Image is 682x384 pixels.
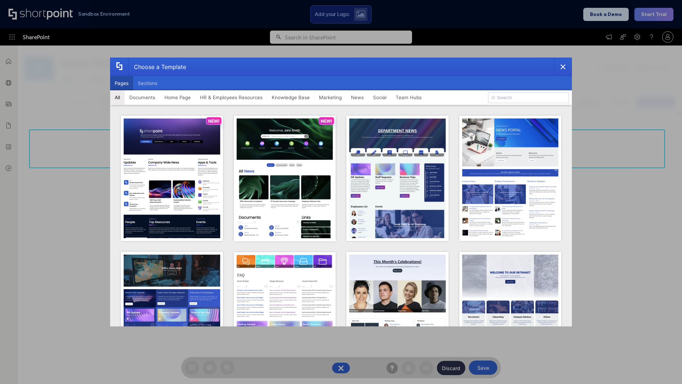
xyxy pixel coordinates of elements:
iframe: Chat Widget [646,350,682,384]
button: Social [368,90,391,105]
div: Choose a Template [128,58,186,76]
button: HR & Employees Resources [195,90,267,105]
div: template selector [110,58,572,326]
p: NEW! [321,118,332,124]
button: Pages [110,76,133,90]
button: Knowledge Base [267,90,314,105]
button: Home Page [160,90,195,105]
button: Team Hubs [391,90,426,105]
button: All [110,90,125,105]
button: News [346,90,368,105]
button: Marketing [314,90,346,105]
p: NEW! [208,118,220,124]
button: Documents [125,90,160,105]
button: Sections [133,76,162,90]
input: Search [488,92,569,103]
